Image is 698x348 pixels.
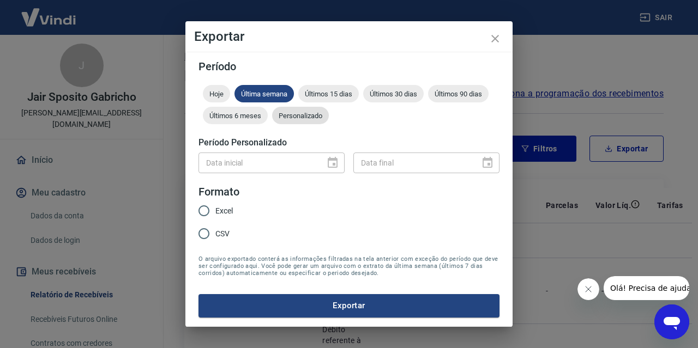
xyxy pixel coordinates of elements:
div: Última semana [234,85,294,102]
button: Exportar [198,294,500,317]
span: Personalizado [272,112,329,120]
span: Excel [215,205,233,217]
span: Últimos 15 dias [298,90,359,98]
h5: Período [198,61,500,72]
span: CSV [215,228,230,240]
span: Últimos 30 dias [363,90,424,98]
div: Hoje [203,85,230,102]
iframe: Mensagem da empresa [604,276,689,300]
span: Hoje [203,90,230,98]
span: O arquivo exportado conterá as informações filtradas na tela anterior com exceção do período que ... [198,255,500,277]
iframe: Fechar mensagem [577,278,599,300]
input: DD/MM/YYYY [198,152,317,173]
h5: Período Personalizado [198,137,500,148]
div: Últimos 90 dias [428,85,489,102]
h4: Exportar [194,30,504,43]
button: close [482,26,508,52]
span: Últimos 6 meses [203,112,268,120]
div: Últimos 6 meses [203,107,268,124]
legend: Formato [198,184,239,200]
div: Últimos 30 dias [363,85,424,102]
div: Últimos 15 dias [298,85,359,102]
span: Olá! Precisa de ajuda? [7,8,92,16]
input: DD/MM/YYYY [353,152,472,173]
div: Personalizado [272,107,329,124]
span: Últimos 90 dias [428,90,489,98]
iframe: Botão para abrir a janela de mensagens [654,304,689,339]
span: Última semana [234,90,294,98]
